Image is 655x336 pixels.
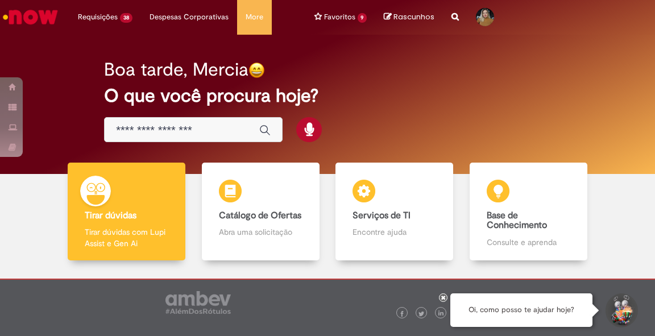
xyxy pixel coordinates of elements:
[1,6,60,28] img: ServiceNow
[358,13,367,23] span: 9
[327,163,462,261] a: Serviços de TI Encontre ajuda
[219,226,302,238] p: Abra uma solicitação
[384,11,434,22] a: No momento, sua lista de rascunhos tem 0 Itens
[60,163,194,261] a: Tirar dúvidas Tirar dúvidas com Lupi Assist e Gen Ai
[450,293,592,327] div: Oi, como posso te ajudar hoje?
[104,86,550,106] h2: O que você procura hoje?
[85,210,136,221] b: Tirar dúvidas
[353,210,411,221] b: Serviços de TI
[487,237,570,248] p: Consulte e aprenda
[353,226,436,238] p: Encontre ajuda
[194,163,328,261] a: Catálogo de Ofertas Abra uma solicitação
[85,226,168,249] p: Tirar dúvidas com Lupi Assist e Gen Ai
[418,311,424,317] img: logo_footer_twitter.png
[78,11,118,23] span: Requisições
[165,291,231,314] img: logo_footer_ambev_rotulo_gray.png
[246,11,263,23] span: More
[399,311,405,317] img: logo_footer_facebook.png
[248,62,265,78] img: happy-face.png
[324,11,355,23] span: Favoritos
[120,13,132,23] span: 38
[219,210,301,221] b: Catálogo de Ofertas
[393,11,434,22] span: Rascunhos
[438,310,444,317] img: logo_footer_linkedin.png
[104,60,248,80] h2: Boa tarde, Mercia
[604,293,638,327] button: Iniciar Conversa de Suporte
[150,11,229,23] span: Despesas Corporativas
[487,210,547,231] b: Base de Conhecimento
[462,163,596,261] a: Base de Conhecimento Consulte e aprenda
